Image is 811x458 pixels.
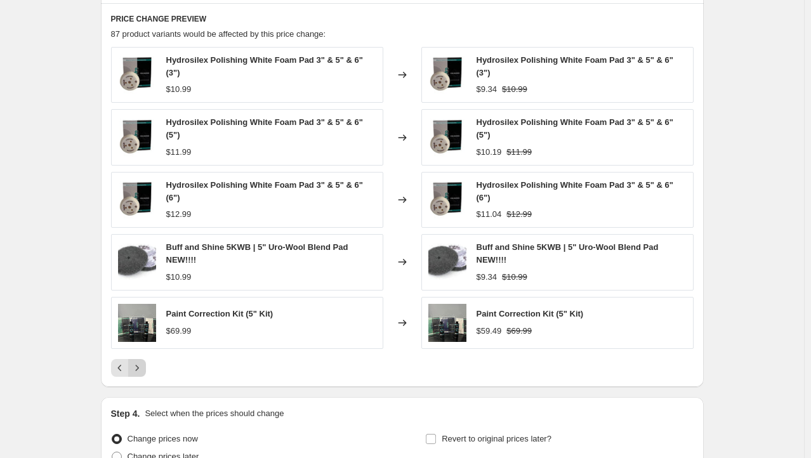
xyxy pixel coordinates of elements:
[428,243,466,281] img: f1041a6ab2fa503ef0e398ffc7e69b91_80x.jpg
[166,309,274,318] span: Paint Correction Kit (5" Kit)
[506,208,532,221] strike: $12.99
[428,56,466,94] img: 9cadb1488ff1c08a418aeb43ef12fd67_80x.jpg
[506,325,532,337] strike: $69.99
[166,55,363,77] span: Hydrosilex Polishing White Foam Pad 3" & 5" & 6" (3")
[118,56,156,94] img: 9cadb1488ff1c08a418aeb43ef12fd67_80x.jpg
[118,304,156,342] img: 4ab6f176f4af39b0dcb84e407756d2e8_f4c7ef90-81d5-48ea-8ca1-d79ffce9b15d_80x.jpg
[118,243,156,281] img: f1041a6ab2fa503ef0e398ffc7e69b91_80x.jpg
[128,359,146,377] button: Next
[502,271,527,284] strike: $10.99
[118,181,156,219] img: 9cadb1488ff1c08a418aeb43ef12fd67_80x.jpg
[166,208,192,221] div: $12.99
[111,359,146,377] nav: Pagination
[477,83,498,96] div: $9.34
[111,407,140,420] h2: Step 4.
[477,146,502,159] div: $10.19
[477,208,502,221] div: $11.04
[166,242,348,265] span: Buff and Shine 5KWB | 5" Uro-Wool Blend Pad NEW!!!!
[428,119,466,157] img: 9cadb1488ff1c08a418aeb43ef12fd67_80x.jpg
[166,83,192,96] div: $10.99
[442,434,551,443] span: Revert to original prices later?
[477,117,673,140] span: Hydrosilex Polishing White Foam Pad 3" & 5" & 6" (5")
[145,407,284,420] p: Select when the prices should change
[166,325,192,337] div: $69.99
[477,309,584,318] span: Paint Correction Kit (5" Kit)
[111,29,326,39] span: 87 product variants would be affected by this price change:
[111,359,129,377] button: Previous
[166,146,192,159] div: $11.99
[477,271,498,284] div: $9.34
[502,83,527,96] strike: $10.99
[506,146,532,159] strike: $11.99
[111,14,694,24] h6: PRICE CHANGE PREVIEW
[477,242,659,265] span: Buff and Shine 5KWB | 5" Uro-Wool Blend Pad NEW!!!!
[166,271,192,284] div: $10.99
[166,180,363,202] span: Hydrosilex Polishing White Foam Pad 3" & 5" & 6" (6")
[118,119,156,157] img: 9cadb1488ff1c08a418aeb43ef12fd67_80x.jpg
[477,180,673,202] span: Hydrosilex Polishing White Foam Pad 3" & 5" & 6" (6")
[428,304,466,342] img: 4ab6f176f4af39b0dcb84e407756d2e8_f4c7ef90-81d5-48ea-8ca1-d79ffce9b15d_80x.jpg
[477,325,502,337] div: $59.49
[477,55,673,77] span: Hydrosilex Polishing White Foam Pad 3" & 5" & 6" (3")
[428,181,466,219] img: 9cadb1488ff1c08a418aeb43ef12fd67_80x.jpg
[166,117,363,140] span: Hydrosilex Polishing White Foam Pad 3" & 5" & 6" (5")
[128,434,198,443] span: Change prices now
